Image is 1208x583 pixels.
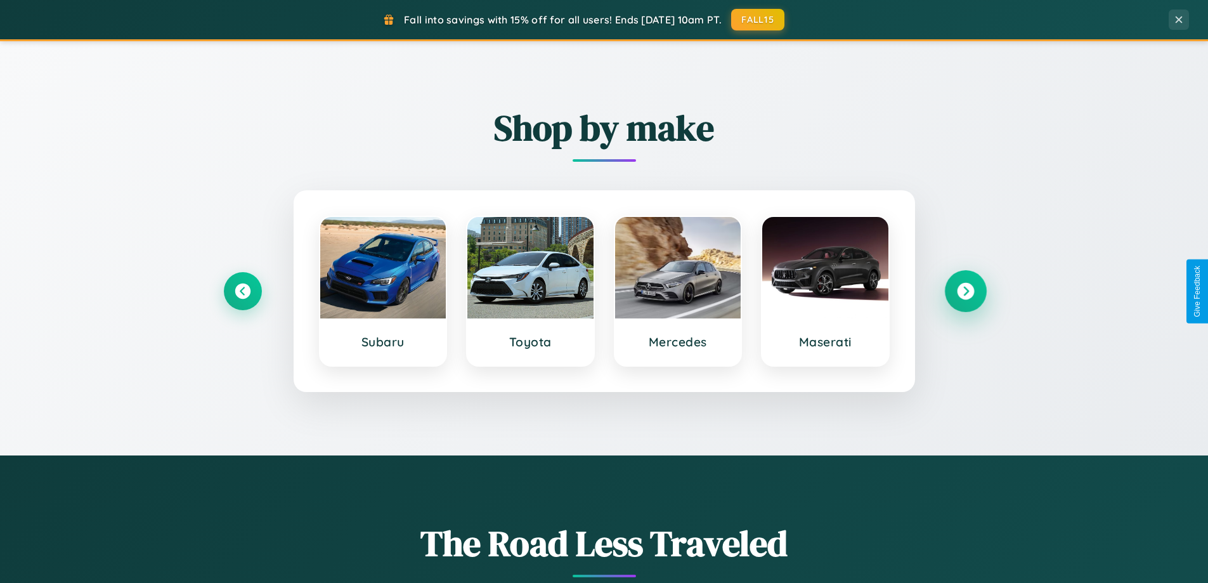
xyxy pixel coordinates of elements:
[224,519,985,568] h1: The Road Less Traveled
[628,334,729,350] h3: Mercedes
[224,103,985,152] h2: Shop by make
[333,334,434,350] h3: Subaru
[775,334,876,350] h3: Maserati
[1193,266,1202,317] div: Give Feedback
[404,13,722,26] span: Fall into savings with 15% off for all users! Ends [DATE] 10am PT.
[480,334,581,350] h3: Toyota
[731,9,784,30] button: FALL15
